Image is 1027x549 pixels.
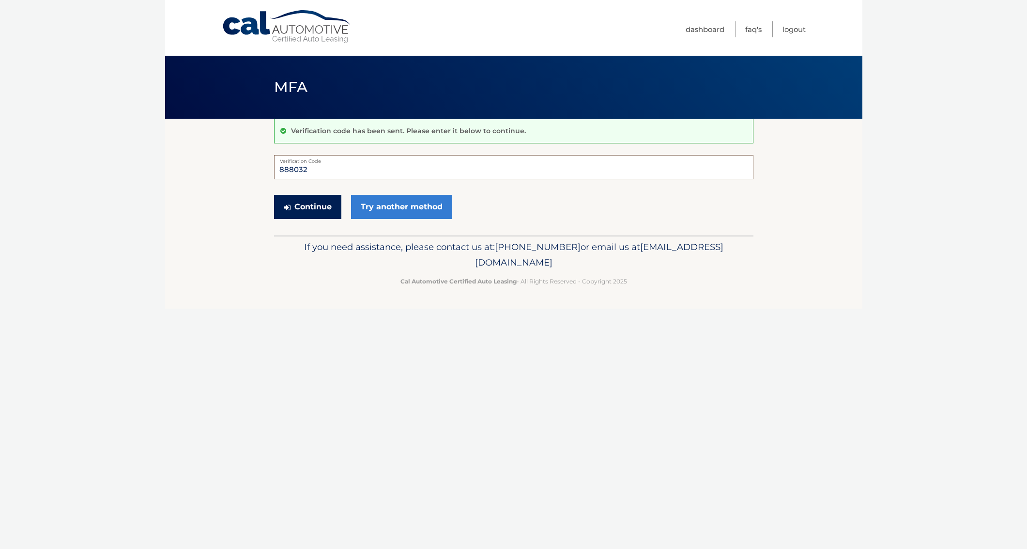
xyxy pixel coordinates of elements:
[274,155,753,163] label: Verification Code
[280,239,747,270] p: If you need assistance, please contact us at: or email us at
[686,21,724,37] a: Dashboard
[274,195,341,219] button: Continue
[495,241,581,252] span: [PHONE_NUMBER]
[274,78,308,96] span: MFA
[222,10,353,44] a: Cal Automotive
[280,276,747,286] p: - All Rights Reserved - Copyright 2025
[475,241,723,268] span: [EMAIL_ADDRESS][DOMAIN_NAME]
[782,21,806,37] a: Logout
[745,21,762,37] a: FAQ's
[400,278,517,285] strong: Cal Automotive Certified Auto Leasing
[274,155,753,179] input: Verification Code
[291,126,526,135] p: Verification code has been sent. Please enter it below to continue.
[351,195,452,219] a: Try another method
